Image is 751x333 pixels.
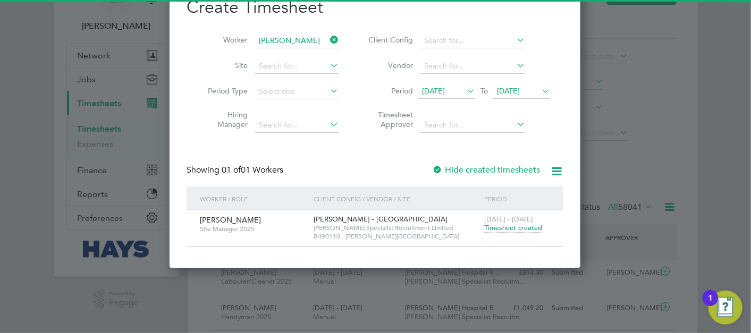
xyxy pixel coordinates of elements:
label: Timesheet Approver [365,110,413,129]
input: Search for... [420,118,525,133]
label: Vendor [365,61,413,70]
input: Search for... [255,118,339,133]
input: Search for... [420,33,525,48]
span: To [477,84,491,98]
label: Site [200,61,248,70]
div: 1 [708,298,713,312]
span: B490110 - [PERSON_NAME][GEOGRAPHIC_DATA] [314,232,479,241]
input: Search for... [255,59,339,74]
span: [PERSON_NAME] Specialist Recruitment Limited [314,224,479,232]
span: 01 Workers [222,165,283,175]
button: Open Resource Center, 1 new notification [708,291,742,325]
span: [PERSON_NAME] - [GEOGRAPHIC_DATA] [314,215,448,224]
label: Client Config [365,35,413,45]
span: Site Manager 2025 [200,225,306,233]
span: [DATE] [497,86,520,96]
label: Worker [200,35,248,45]
span: [DATE] [422,86,445,96]
span: [PERSON_NAME] [200,215,261,225]
span: 01 of [222,165,241,175]
div: Showing [187,165,285,176]
span: Timesheet created [484,223,542,233]
input: Search for... [255,33,339,48]
input: Search for... [420,59,525,74]
div: Worker / Role [197,186,311,211]
span: [DATE] - [DATE] [484,215,533,224]
label: Period [365,86,413,96]
div: Period [482,186,553,211]
label: Hiring Manager [200,110,248,129]
label: Hide created timesheets [432,165,540,175]
input: Select one [255,84,339,99]
label: Period Type [200,86,248,96]
div: Client Config / Vendor / Site [311,186,482,211]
